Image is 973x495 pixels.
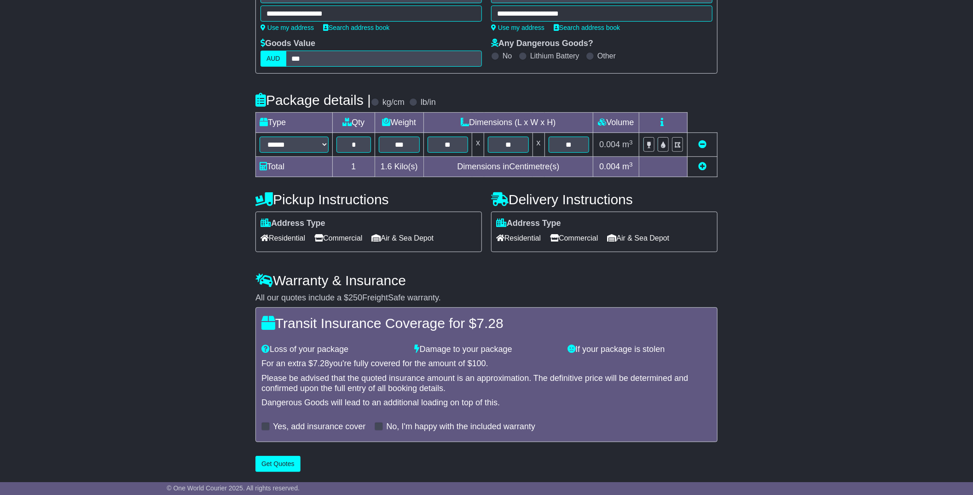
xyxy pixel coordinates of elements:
div: For an extra $ you're fully covered for the amount of $ . [261,359,712,369]
label: kg/cm [382,98,405,108]
span: 0.004 [599,162,620,171]
sup: 3 [629,161,633,168]
td: Qty [333,113,375,133]
div: Loss of your package [257,345,410,355]
label: Other [597,52,616,60]
a: Use my address [491,24,544,31]
td: Volume [593,113,639,133]
span: 100 [472,359,486,368]
h4: Transit Insurance Coverage for $ [261,316,712,331]
span: © One World Courier 2025. All rights reserved. [167,484,300,492]
span: 1.6 [381,162,392,171]
label: Goods Value [261,39,315,49]
td: Kilo(s) [375,157,423,177]
div: If your package is stolen [563,345,716,355]
div: All our quotes include a $ FreightSafe warranty. [255,293,718,303]
span: Air & Sea Depot [372,231,434,245]
td: Dimensions (L x W x H) [423,113,593,133]
span: m [622,140,633,149]
a: Use my address [261,24,314,31]
a: Remove this item [698,140,707,149]
td: Total [256,157,333,177]
span: Residential [496,231,541,245]
span: 7.28 [313,359,329,368]
td: 1 [333,157,375,177]
td: Weight [375,113,423,133]
h4: Warranty & Insurance [255,273,718,288]
td: Dimensions in Centimetre(s) [423,157,593,177]
h4: Package details | [255,92,371,108]
td: Type [256,113,333,133]
label: lb/in [421,98,436,108]
label: No [503,52,512,60]
button: Get Quotes [255,456,301,472]
span: 250 [348,293,362,302]
label: Any Dangerous Goods? [491,39,593,49]
a: Search address book [323,24,389,31]
sup: 3 [629,139,633,146]
label: Address Type [261,219,325,229]
span: Air & Sea Depot [608,231,670,245]
a: Search address book [554,24,620,31]
label: Address Type [496,219,561,229]
span: 0.004 [599,140,620,149]
span: Commercial [550,231,598,245]
div: Dangerous Goods will lead to an additional loading on top of this. [261,398,712,408]
label: No, I'm happy with the included warranty [386,422,535,432]
label: AUD [261,51,286,67]
div: Please be advised that the quoted insurance amount is an approximation. The definitive price will... [261,374,712,393]
a: Add new item [698,162,707,171]
span: m [622,162,633,171]
label: Yes, add insurance cover [273,422,365,432]
td: x [472,133,484,157]
label: Lithium Battery [530,52,579,60]
span: Residential [261,231,305,245]
td: x [533,133,544,157]
h4: Pickup Instructions [255,192,482,207]
h4: Delivery Instructions [491,192,718,207]
span: 7.28 [476,316,503,331]
div: Damage to your package [410,345,563,355]
span: Commercial [314,231,362,245]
